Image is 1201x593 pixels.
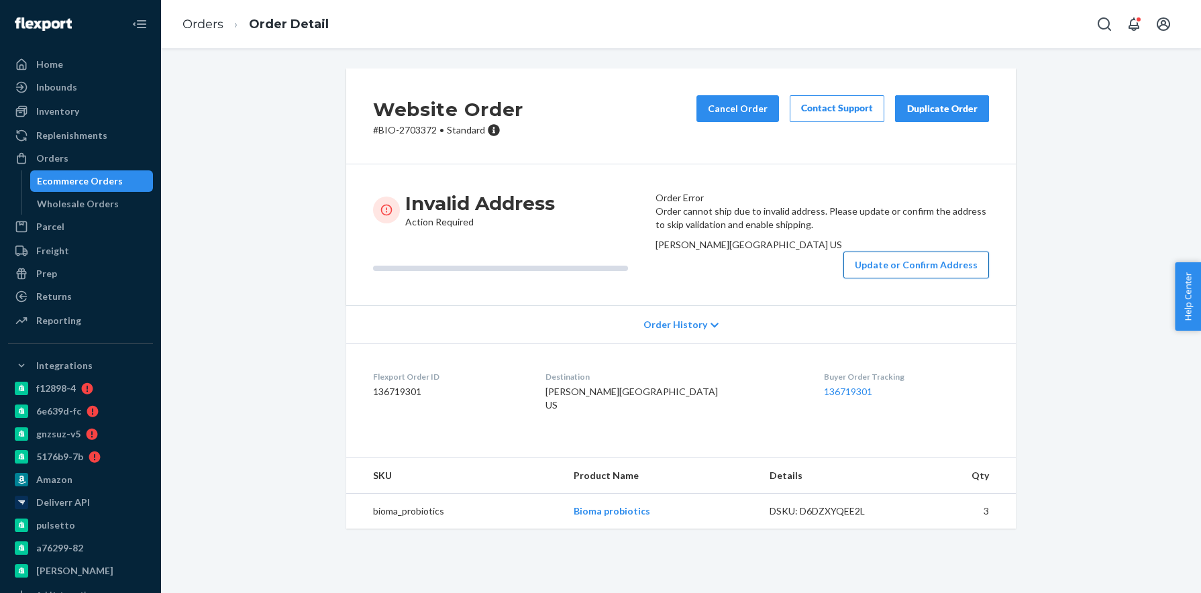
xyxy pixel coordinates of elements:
[36,564,113,578] div: [PERSON_NAME]
[8,423,153,445] a: gnzsuz-v5
[36,80,77,94] div: Inbounds
[656,205,989,231] p: Order cannot ship due to invalid address. Please update or confirm the address to skip validation...
[346,494,563,529] td: bioma_probiotics
[8,378,153,399] a: f12898-4
[36,473,72,486] div: Amazon
[37,197,119,211] div: Wholesale Orders
[36,541,83,555] div: a76299-82
[36,405,81,418] div: 6e639d-fc
[824,386,872,397] a: 136719301
[36,382,76,395] div: f12898-4
[843,252,989,278] button: Update or Confirm Address
[8,76,153,98] a: Inbounds
[8,515,153,536] a: pulsetto
[36,267,57,280] div: Prep
[8,148,153,169] a: Orders
[8,54,153,75] a: Home
[36,427,81,441] div: gnzsuz-v5
[906,458,1016,494] th: Qty
[36,450,83,464] div: 5176b9-7b
[545,371,802,382] dt: Destination
[373,95,523,123] h2: Website Order
[249,17,329,32] a: Order Detail
[8,240,153,262] a: Freight
[759,458,906,494] th: Details
[30,170,154,192] a: Ecommerce Orders
[1120,11,1147,38] button: Open notifications
[656,239,842,250] span: [PERSON_NAME][GEOGRAPHIC_DATA] US
[1150,11,1177,38] button: Open account menu
[373,123,523,137] p: # BIO-2703372
[36,290,72,303] div: Returns
[790,95,884,122] a: Contact Support
[545,386,718,411] span: [PERSON_NAME][GEOGRAPHIC_DATA] US
[36,244,69,258] div: Freight
[8,310,153,331] a: Reporting
[824,371,989,382] dt: Buyer Order Tracking
[36,152,68,165] div: Orders
[405,191,555,215] h3: Invalid Address
[8,355,153,376] button: Integrations
[36,58,63,71] div: Home
[8,263,153,284] a: Prep
[36,129,107,142] div: Replenishments
[895,95,989,122] button: Duplicate Order
[346,458,563,494] th: SKU
[373,371,524,382] dt: Flexport Order ID
[8,469,153,490] a: Amazon
[8,560,153,582] a: [PERSON_NAME]
[30,193,154,215] a: Wholesale Orders
[447,124,485,136] span: Standard
[906,494,1016,529] td: 3
[36,105,79,118] div: Inventory
[8,492,153,513] a: Deliverr API
[8,400,153,422] a: 6e639d-fc
[36,519,75,532] div: pulsetto
[696,95,779,122] button: Cancel Order
[8,286,153,307] a: Returns
[36,220,64,233] div: Parcel
[8,216,153,237] a: Parcel
[405,191,555,229] div: Action Required
[574,505,650,517] a: Bioma probiotics
[8,125,153,146] a: Replenishments
[8,101,153,122] a: Inventory
[1175,262,1201,331] button: Help Center
[182,17,223,32] a: Orders
[439,124,444,136] span: •
[15,17,72,31] img: Flexport logo
[643,318,707,331] span: Order History
[373,385,524,398] dd: 136719301
[126,11,153,38] button: Close Navigation
[36,359,93,372] div: Integrations
[563,458,758,494] th: Product Name
[656,191,989,205] header: Order Error
[36,496,90,509] div: Deliverr API
[8,537,153,559] a: a76299-82
[8,446,153,468] a: 5176b9-7b
[770,504,896,518] div: DSKU: D6DZXYQEE2L
[906,102,978,115] div: Duplicate Order
[36,314,81,327] div: Reporting
[37,174,123,188] div: Ecommerce Orders
[1091,11,1118,38] button: Open Search Box
[172,5,340,44] ol: breadcrumbs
